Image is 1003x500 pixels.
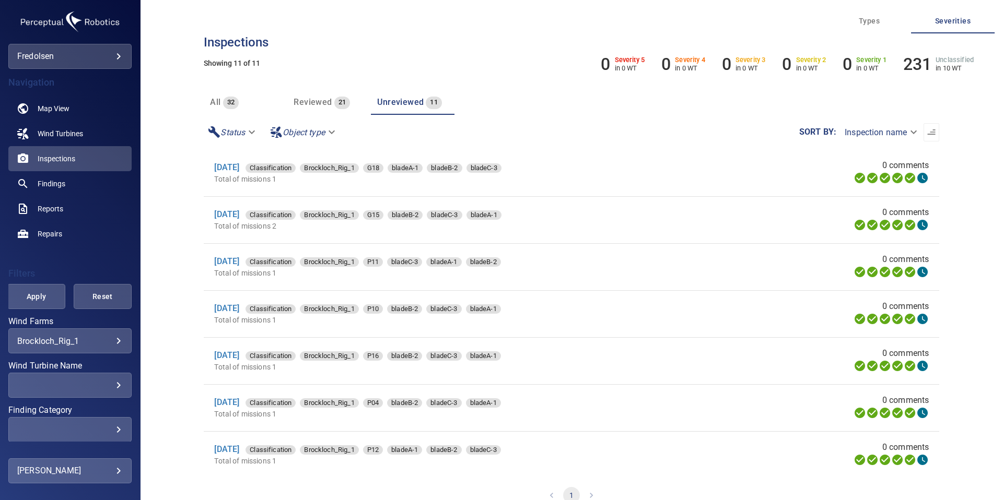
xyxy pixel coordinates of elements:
[916,172,929,184] svg: Classification 0%
[796,64,826,72] p: in 0 WT
[891,407,904,419] svg: ML Processing 100%
[214,397,239,407] a: [DATE]
[283,127,325,137] em: Object type
[8,196,132,221] a: reports noActive
[426,257,461,267] div: bladeA-1
[782,54,826,74] li: Severity 2
[736,64,766,72] p: in 0 WT
[387,257,422,267] div: bladeC-3
[879,360,891,372] svg: Selecting 100%
[246,257,296,267] span: Classification
[300,398,358,408] span: Brockloch_Rig_1
[8,268,132,279] h4: Filters
[363,351,383,361] div: P16
[891,219,904,231] svg: ML Processing 100%
[675,56,705,64] h6: Severity 4
[38,103,69,114] span: Map View
[936,64,974,72] p: in 10 WT
[891,313,904,325] svg: ML Processing 100%
[300,163,358,173] span: Brockloch_Rig_1
[363,210,383,220] span: G15
[214,350,239,360] a: [DATE]
[904,313,916,325] svg: Matching 100%
[675,64,705,72] p: in 0 WT
[601,54,645,74] li: Severity 5
[799,128,836,136] label: Sort by :
[879,454,891,466] svg: Selecting 100%
[8,221,132,246] a: repairs noActive
[466,445,501,455] span: bladeC-3
[722,54,731,74] h6: 0
[8,317,132,326] label: Wind Farms
[246,351,296,361] span: Classification
[427,210,462,220] span: bladeC-3
[204,123,262,141] div: Status
[854,219,866,231] svg: Uploading 100%
[466,304,501,314] div: bladeA-1
[300,257,358,267] span: Brockloch_Rig_1
[879,407,891,419] svg: Selecting 100%
[466,210,501,220] div: bladeA-1
[363,398,383,408] span: P04
[904,360,916,372] svg: Matching 100%
[426,97,442,109] span: 11
[214,221,679,231] p: Total of missions 2
[661,54,671,74] h6: 0
[916,219,929,231] svg: Classification 0%
[796,56,826,64] h6: Severity 2
[882,159,929,172] span: 0 comments
[8,362,132,370] label: Wind Turbine Name
[866,172,879,184] svg: Data Formatted 100%
[8,328,132,353] div: Wind Farms
[387,351,422,361] span: bladeB-2
[891,454,904,466] svg: ML Processing 100%
[882,394,929,407] span: 0 comments
[214,303,239,313] a: [DATE]
[891,266,904,278] svg: ML Processing 100%
[736,56,766,64] h6: Severity 3
[904,219,916,231] svg: Matching 100%
[466,257,501,267] span: bladeB-2
[856,64,887,72] p: in 0 WT
[387,445,422,455] span: bladeA-1
[879,313,891,325] svg: Selecting 100%
[74,284,132,309] button: Reset
[882,206,929,219] span: 0 comments
[426,398,461,408] span: bladeC-3
[882,347,929,360] span: 0 comments
[363,445,383,455] div: P12
[246,210,296,220] span: Classification
[882,253,929,266] span: 0 comments
[214,209,239,219] a: [DATE]
[615,56,645,64] h6: Severity 5
[854,407,866,419] svg: Uploading 100%
[300,210,358,220] div: Brockloch_Rig_1
[427,163,462,173] span: bladeB-2
[426,351,461,361] span: bladeC-3
[426,445,461,455] div: bladeB-2
[866,313,879,325] svg: Data Formatted 100%
[866,407,879,419] svg: Data Formatted 100%
[220,127,245,137] em: Status
[300,445,358,455] span: Brockloch_Rig_1
[17,462,123,479] div: [PERSON_NAME]
[924,123,939,141] button: Sort list from oldest to newest
[363,304,383,314] span: P10
[38,128,83,139] span: Wind Turbines
[879,266,891,278] svg: Selecting 100%
[363,163,383,173] div: G18
[300,351,358,361] span: Brockloch_Rig_1
[8,406,132,414] label: Finding Category
[210,97,220,107] span: All
[426,304,461,314] div: bladeC-3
